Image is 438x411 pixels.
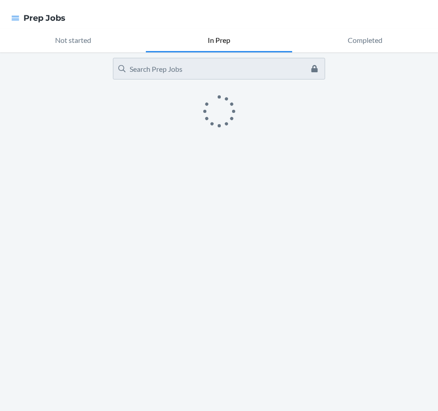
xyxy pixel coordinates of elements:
[23,12,65,24] h4: Prep Jobs
[146,29,292,52] button: In Prep
[113,58,325,79] input: Search Prep Jobs
[292,29,438,52] button: Completed
[348,35,382,46] p: Completed
[208,35,230,46] p: In Prep
[55,35,91,46] p: Not started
